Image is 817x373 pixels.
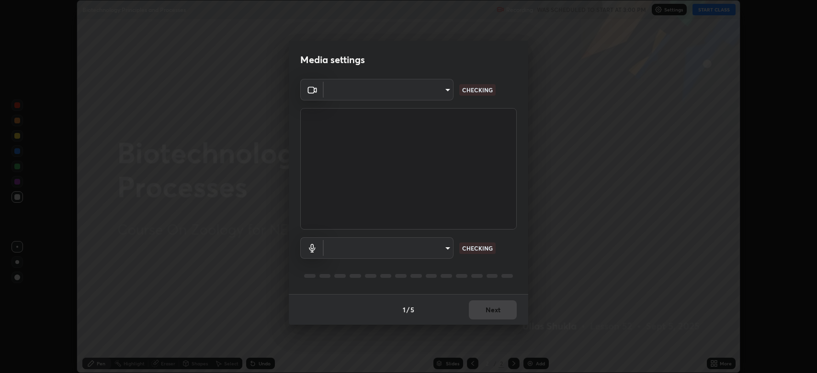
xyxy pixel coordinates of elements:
p: CHECKING [462,86,493,94]
div: ​ [324,237,454,259]
h4: 1 [403,305,406,315]
h4: 5 [410,305,414,315]
div: ​ [324,79,454,100]
h2: Media settings [300,54,365,66]
p: CHECKING [462,244,493,252]
h4: / [407,305,409,315]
